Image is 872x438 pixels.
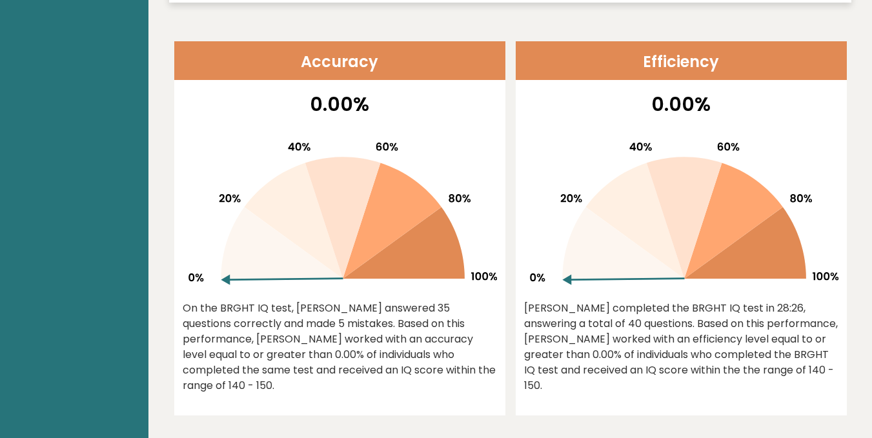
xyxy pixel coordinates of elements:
[516,41,847,80] header: Efficiency
[183,301,497,393] div: On the BRGHT IQ test, [PERSON_NAME] answered 35 questions correctly and made 5 mistakes. Based on...
[524,301,838,393] div: [PERSON_NAME] completed the BRGHT IQ test in 28:26, answering a total of 40 questions. Based on t...
[524,90,838,119] p: 0.00%
[183,90,497,119] p: 0.00%
[174,41,505,80] header: Accuracy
